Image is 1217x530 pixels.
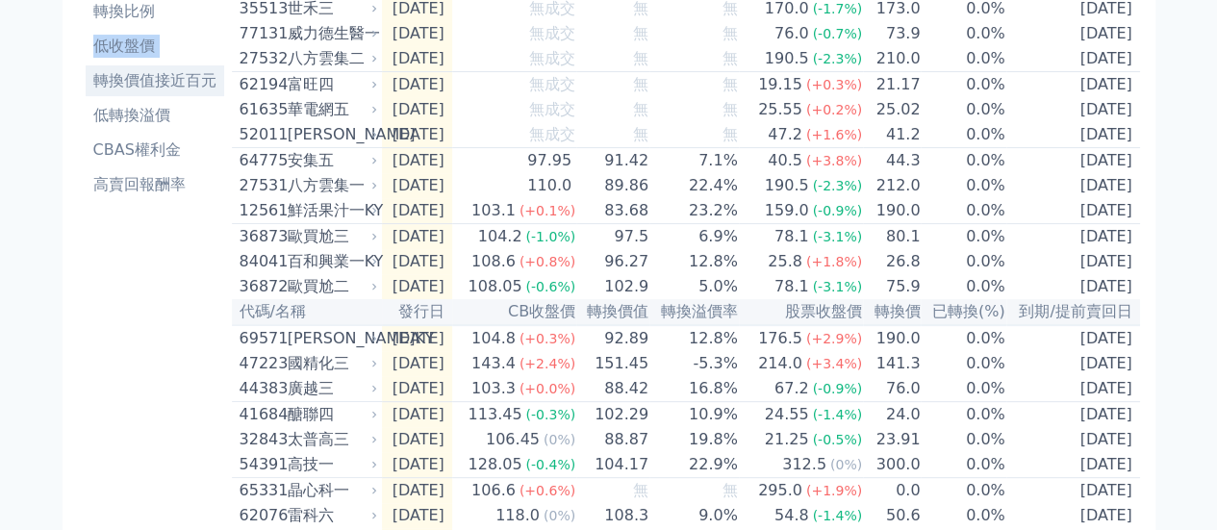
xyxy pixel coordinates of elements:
[492,504,544,527] div: 118.0
[576,198,649,224] td: 83.68
[764,250,806,273] div: 25.8
[382,173,452,198] td: [DATE]
[723,100,738,118] span: 無
[86,104,224,127] li: 低轉換溢價
[812,51,862,66] span: (-2.3%)
[232,299,382,325] th: 代碼/名稱
[761,428,813,451] div: 21.25
[1006,452,1140,478] td: [DATE]
[723,125,738,143] span: 無
[86,65,224,96] a: 轉換價值接近百元
[771,275,813,298] div: 78.1
[240,174,283,197] div: 27531
[240,149,283,172] div: 64775
[812,1,862,16] span: (-1.7%)
[240,428,283,451] div: 32843
[382,224,452,250] td: [DATE]
[86,169,224,200] a: 高賣回報酬率
[863,173,921,198] td: 212.0
[464,453,525,476] div: 128.05
[863,249,921,274] td: 26.8
[544,508,575,523] span: (0%)
[452,299,576,325] th: CB收盤價
[633,481,648,499] span: 無
[288,98,374,121] div: 華電網五
[576,274,649,299] td: 102.9
[382,299,452,325] th: 發行日
[382,402,452,428] td: [DATE]
[288,47,374,70] div: 八方雲集二
[863,452,921,478] td: 300.0
[86,31,224,62] a: 低收盤價
[576,427,649,452] td: 88.87
[288,199,374,222] div: 鮮活果汁一KY
[382,97,452,122] td: [DATE]
[468,327,520,350] div: 104.8
[468,377,520,400] div: 103.3
[649,503,739,528] td: 9.0%
[863,72,921,98] td: 21.17
[806,153,862,168] span: (+3.8%)
[576,351,649,376] td: 151.45
[464,403,525,426] div: 113.45
[921,402,1005,428] td: 0.0%
[649,198,739,224] td: 23.2%
[633,75,648,93] span: 無
[806,356,862,371] span: (+3.4%)
[240,479,283,502] div: 65331
[382,72,452,98] td: [DATE]
[649,427,739,452] td: 19.8%
[576,249,649,274] td: 96.27
[771,22,813,45] div: 76.0
[863,427,921,452] td: 23.91
[525,279,575,294] span: (-0.6%)
[468,479,520,502] div: 106.6
[1006,148,1140,174] td: [DATE]
[240,250,283,273] div: 84041
[921,274,1005,299] td: 0.0%
[812,229,862,244] span: (-3.1%)
[863,21,921,46] td: 73.9
[382,249,452,274] td: [DATE]
[921,299,1005,325] th: 已轉換(%)
[649,376,739,402] td: 16.8%
[863,503,921,528] td: 50.6
[240,377,283,400] div: 44383
[649,148,739,174] td: 7.1%
[288,275,374,298] div: 歐買尬二
[633,49,648,67] span: 無
[382,351,452,376] td: [DATE]
[649,351,739,376] td: -5.3%
[382,21,452,46] td: [DATE]
[863,198,921,224] td: 190.0
[474,225,526,248] div: 104.2
[1006,122,1140,148] td: [DATE]
[523,174,575,197] div: 110.0
[240,352,283,375] div: 47223
[649,173,739,198] td: 22.4%
[382,427,452,452] td: [DATE]
[288,149,374,172] div: 安集五
[649,452,739,478] td: 22.9%
[288,327,374,350] div: [PERSON_NAME]KY
[240,275,283,298] div: 36872
[240,123,283,146] div: 52011
[523,149,575,172] div: 97.95
[754,98,806,121] div: 25.55
[240,47,283,70] div: 27532
[761,403,813,426] div: 24.55
[382,452,452,478] td: [DATE]
[240,504,283,527] div: 62076
[806,127,862,142] span: (+1.6%)
[529,125,575,143] span: 無成交
[649,325,739,351] td: 12.8%
[1006,224,1140,250] td: [DATE]
[921,351,1005,376] td: 0.0%
[240,199,283,222] div: 12561
[1006,478,1140,504] td: [DATE]
[812,432,862,447] span: (-0.5%)
[812,279,862,294] span: (-3.1%)
[806,102,862,117] span: (+0.2%)
[86,135,224,165] a: CBAS權利金
[525,457,575,472] span: (-0.4%)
